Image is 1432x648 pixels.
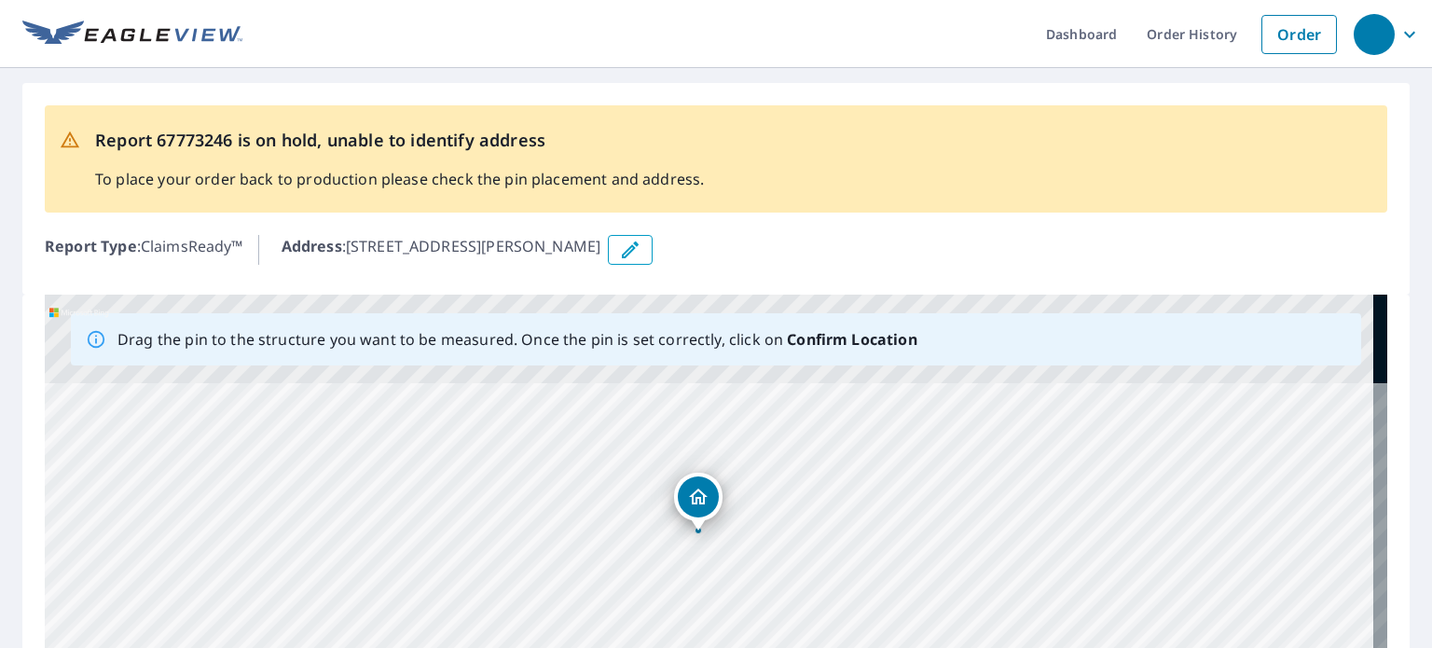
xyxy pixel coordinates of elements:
[95,128,704,153] p: Report 67773246 is on hold, unable to identify address
[117,328,917,351] p: Drag the pin to the structure you want to be measured. Once the pin is set correctly, click on
[22,21,242,48] img: EV Logo
[45,236,137,256] b: Report Type
[674,473,723,531] div: Dropped pin, building 1, Residential property, 6371 State Highway 31 E Murchison, TX 75778
[787,329,916,350] b: Confirm Location
[1261,15,1337,54] a: Order
[45,235,243,265] p: : ClaimsReady™
[282,235,601,265] p: : [STREET_ADDRESS][PERSON_NAME]
[282,236,342,256] b: Address
[95,168,704,190] p: To place your order back to production please check the pin placement and address.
